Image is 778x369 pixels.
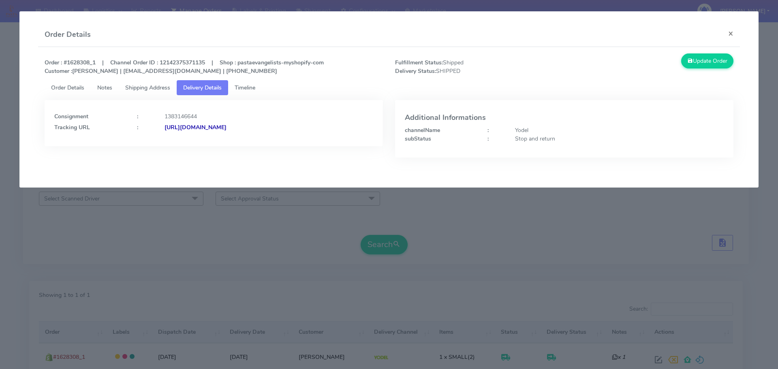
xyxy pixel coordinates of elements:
button: Close [722,23,740,44]
strong: channelName [405,126,440,134]
strong: Order : #1628308_1 | Channel Order ID : 12142375371135 | Shop : pastaevangelists-myshopify-com [P... [45,59,324,75]
strong: : [487,135,489,143]
ul: Tabs [45,80,734,95]
button: Update Order [681,53,734,68]
strong: : [487,126,489,134]
h4: Order Details [45,29,91,40]
h4: Additional Informations [405,114,724,122]
div: 1383146644 [158,112,379,121]
strong: : [137,113,138,120]
strong: Customer : [45,67,72,75]
div: Stop and return [509,134,730,143]
strong: subStatus [405,135,431,143]
span: Delivery Details [183,84,222,92]
span: Shipping Address [125,84,170,92]
strong: Delivery Status: [395,67,436,75]
strong: : [137,124,138,131]
strong: [URL][DOMAIN_NAME] [165,124,227,131]
strong: Tracking URL [54,124,90,131]
strong: Fulfillment Status: [395,59,443,66]
span: Order Details [51,84,84,92]
span: Notes [97,84,112,92]
span: Shipped SHIPPED [389,58,564,75]
strong: Consignment [54,113,88,120]
div: Yodel [509,126,730,134]
span: Timeline [235,84,255,92]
